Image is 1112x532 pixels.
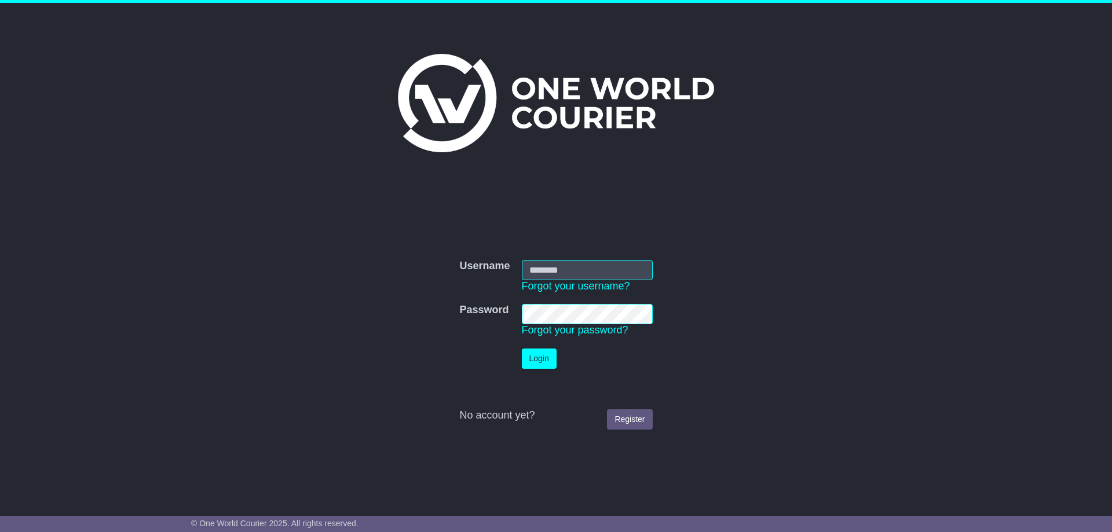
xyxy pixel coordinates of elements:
button: Login [522,348,557,369]
span: © One World Courier 2025. All rights reserved. [191,519,359,528]
a: Register [607,409,652,430]
img: One World [398,54,714,152]
label: Username [459,260,510,273]
a: Forgot your username? [522,280,630,292]
div: No account yet? [459,409,652,422]
label: Password [459,304,509,317]
a: Forgot your password? [522,324,628,336]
